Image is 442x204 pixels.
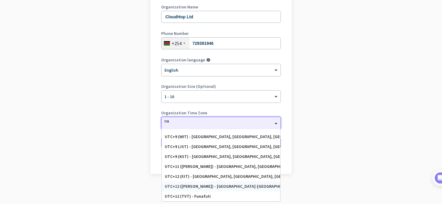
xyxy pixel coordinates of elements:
label: Organization Name [161,5,281,9]
label: Organization language [161,58,205,62]
div: UTC+11 ([PERSON_NAME]) - [GEOGRAPHIC_DATA], [GEOGRAPHIC_DATA] [165,164,277,169]
div: UTC+12 (TVT) - Funafuti [165,194,277,199]
input: What is the name of your organization? [161,11,281,23]
div: +254 [172,40,182,46]
div: Options List [162,129,280,201]
div: UTC+12 (FJT) - [GEOGRAPHIC_DATA], [GEOGRAPHIC_DATA], [GEOGRAPHIC_DATA], [GEOGRAPHIC_DATA] [165,174,277,179]
i: help [206,58,210,62]
div: UTC+12 ([PERSON_NAME]) - [GEOGRAPHIC_DATA]-[GEOGRAPHIC_DATA], [GEOGRAPHIC_DATA], [GEOGRAPHIC_DATA... [165,184,277,189]
div: UTC+9 (KST) - [GEOGRAPHIC_DATA], [GEOGRAPHIC_DATA], [GEOGRAPHIC_DATA], [GEOGRAPHIC_DATA] [165,154,277,159]
label: Organization Size (Optional) [161,84,281,88]
div: Go back [161,159,281,163]
label: Phone Number [161,31,281,36]
input: 20 2012345 [161,37,281,49]
button: Create Organization [161,137,281,148]
label: Organization Time Zone [161,111,281,115]
div: UTC+9 (WIT) - [GEOGRAPHIC_DATA], [GEOGRAPHIC_DATA], [GEOGRAPHIC_DATA], [GEOGRAPHIC_DATA] [165,134,277,139]
div: UTC+9 (JST) - [GEOGRAPHIC_DATA], [GEOGRAPHIC_DATA], [GEOGRAPHIC_DATA], [GEOGRAPHIC_DATA] [165,144,277,149]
